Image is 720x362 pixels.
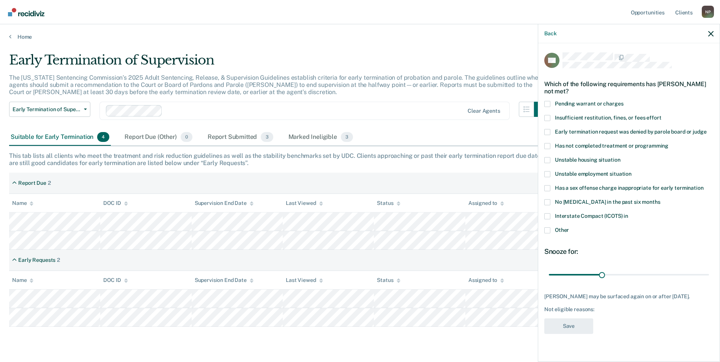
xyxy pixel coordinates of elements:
span: 3 [261,132,273,142]
div: 2 [57,257,60,263]
span: Insufficient restitution, fines, or fees effort [555,115,661,121]
div: [PERSON_NAME] may be surfaced again on or after [DATE]. [544,293,714,300]
div: Last Viewed [286,200,323,206]
button: Back [544,30,556,37]
span: Unstable housing situation [555,157,620,163]
span: Other [555,227,569,233]
div: Name [12,200,33,206]
span: 3 [341,132,353,142]
div: 2 [48,180,51,186]
span: 0 [181,132,192,142]
div: Snooze for: [544,247,714,256]
div: DOC ID [103,277,128,283]
button: Save [544,318,593,334]
div: Status [377,200,400,206]
div: Suitable for Early Termination [9,129,111,146]
div: Last Viewed [286,277,323,283]
div: Early Requests [18,257,55,263]
span: Early termination request was denied by parole board or judge [555,129,706,135]
span: Interstate Compact (ICOTS) in [555,213,628,219]
span: Unstable employment situation [555,171,632,177]
div: Not eligible reasons: [544,306,714,313]
div: Assigned to [468,200,504,206]
span: Has a sex offense charge inappropriate for early termination [555,185,704,191]
div: Which of the following requirements has [PERSON_NAME] not met? [544,74,714,101]
div: Supervision End Date [195,200,254,206]
span: Has not completed treatment or programming [555,143,668,149]
div: Report Due (Other) [123,129,194,146]
a: Home [9,33,711,40]
button: Profile dropdown button [702,6,714,18]
div: DOC ID [103,200,128,206]
div: Supervision End Date [195,277,254,283]
div: Report Submitted [206,129,275,146]
p: The [US_STATE] Sentencing Commission’s 2025 Adult Sentencing, Release, & Supervision Guidelines e... [9,74,542,96]
img: Recidiviz [8,8,44,16]
div: Assigned to [468,277,504,283]
div: Clear agents [468,108,500,114]
div: Marked Ineligible [287,129,355,146]
span: No [MEDICAL_DATA] in the past six months [555,199,660,205]
span: 4 [97,132,109,142]
div: This tab lists all clients who meet the treatment and risk reduction guidelines as well as the st... [9,152,711,167]
span: Early Termination of Supervision [13,106,81,113]
div: Status [377,277,400,283]
div: N P [702,6,714,18]
div: Name [12,277,33,283]
span: Pending warrant or charges [555,101,623,107]
div: Early Termination of Supervision [9,52,549,74]
div: Report Due [18,180,46,186]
